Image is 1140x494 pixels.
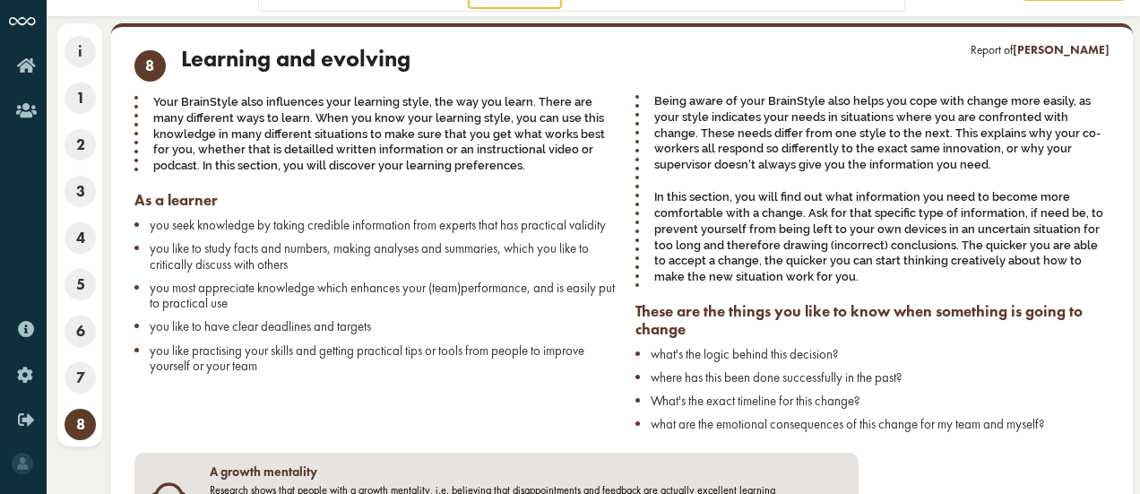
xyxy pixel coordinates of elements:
[971,42,1110,58] div: Report of
[150,239,589,273] span: you like to study facts and numbers, making analyses and summaries, which you like to critically ...
[651,368,902,386] span: where has this been done successfully in the past?
[651,392,860,409] span: What's the exact timeline for this change?
[150,342,584,375] span: you like practising your skills and getting practical tips or tools from people to improve yourse...
[150,317,371,334] span: you like to have clear deadlines and targets
[65,269,96,300] span: 5
[65,409,96,440] span: 8
[134,92,622,176] div: Your BrainStyle also influences your learning style, the way you learn. There are many different ...
[65,362,96,394] span: 7
[651,415,1045,432] span: what are the emotional consequences of this change for my team and myself?
[65,129,96,160] span: 2
[651,345,839,362] span: what's the logic behind this decision?
[134,191,622,209] h3: As a learner
[134,50,166,82] span: 8
[150,279,615,312] span: you most appreciate knowledge which enhances your (team)performance, and is easily put to practic...
[635,302,1123,339] h3: These are the things you like to know when something is going to change
[65,36,96,67] span: i
[65,222,96,254] span: 4
[181,46,410,81] span: Learning and evolving
[635,91,1123,287] div: Being aware of your BrainStyle also helps you cope with change more easily, as your style indicat...
[65,82,96,114] span: 1
[1013,42,1110,57] span: [PERSON_NAME]
[210,464,822,480] h3: A growth mentality
[65,316,96,347] span: 6
[150,216,606,233] span: you seek knowledge by taking credible information from experts that has practical validity
[65,176,96,207] span: 3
